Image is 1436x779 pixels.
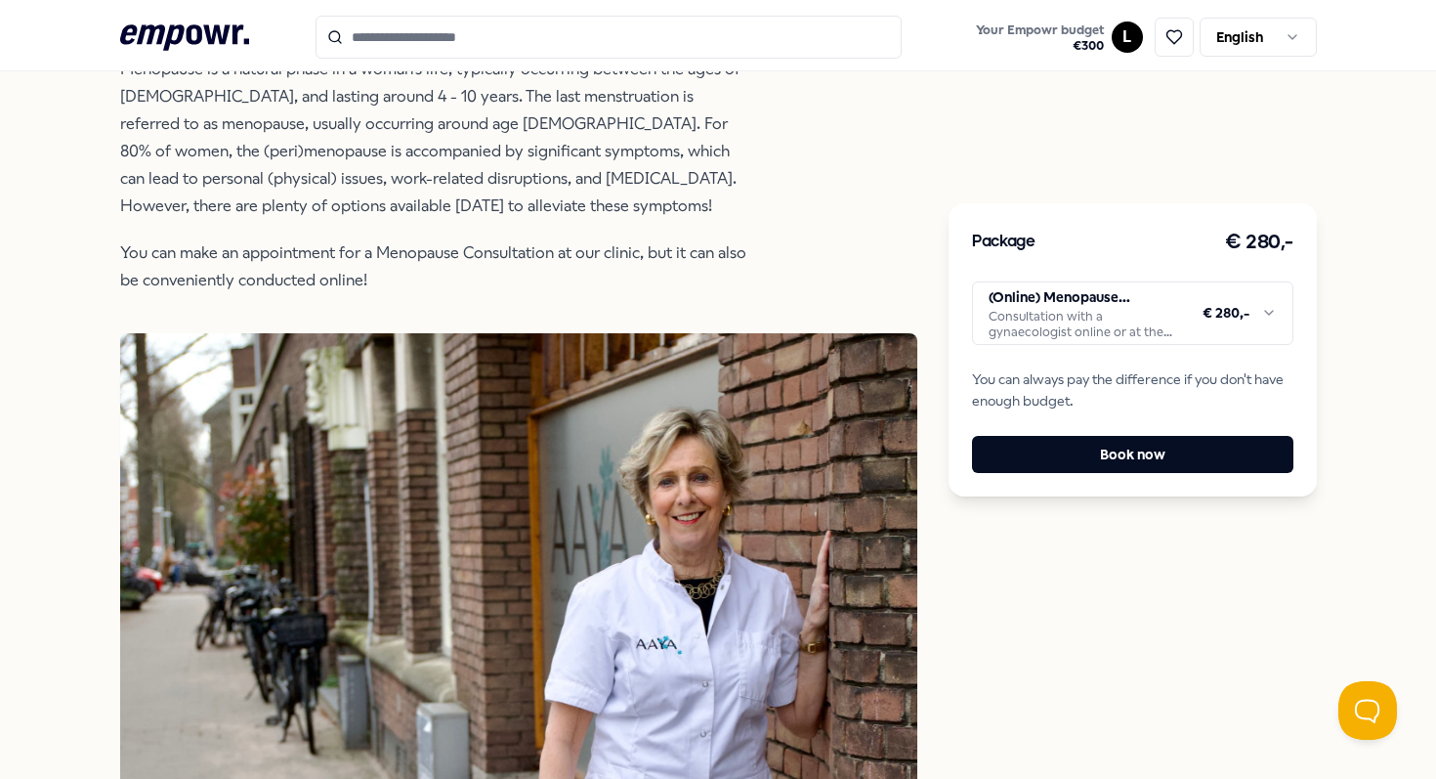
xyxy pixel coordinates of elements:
[976,22,1104,38] span: Your Empowr budget
[1338,681,1397,740] iframe: Help Scout Beacon - Open
[972,19,1108,58] button: Your Empowr budget€300
[120,56,755,220] p: Menopause is a natural phase in a woman's life, typically occurring between the ages of [DEMOGRAP...
[976,38,1104,54] span: € 300
[316,16,902,59] input: Search for products, categories or subcategories
[972,368,1292,412] span: You can always pay the difference if you don't have enough budget.
[972,436,1292,473] button: Book now
[972,230,1035,255] h3: Package
[968,17,1112,58] a: Your Empowr budget€300
[1225,227,1293,258] h3: € 280,-
[1112,22,1143,53] button: L
[120,239,755,294] p: You can make an appointment for a Menopause Consultation at our clinic, but it can also be conven...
